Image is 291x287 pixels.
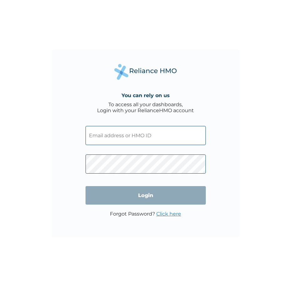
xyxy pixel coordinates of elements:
[86,186,206,205] input: Login
[156,211,181,217] a: Click here
[110,211,181,217] p: Forgot Password?
[122,92,170,98] h4: You can rely on us
[86,126,206,145] input: Email address or HMO ID
[97,102,194,113] div: To access all your dashboards, Login with your RelianceHMO account
[114,64,177,80] img: Reliance Health's Logo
